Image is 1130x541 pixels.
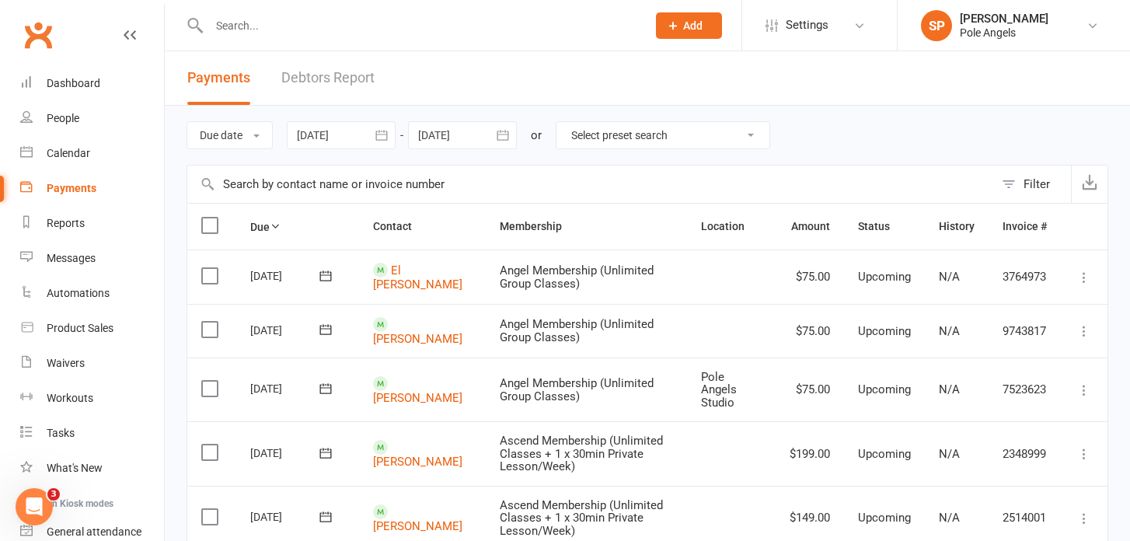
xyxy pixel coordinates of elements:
[204,15,636,37] input: Search...
[250,504,322,529] div: [DATE]
[373,331,462,345] a: [PERSON_NAME]
[47,392,93,404] div: Workouts
[373,390,462,404] a: [PERSON_NAME]
[1024,175,1050,194] div: Filter
[250,318,322,342] div: [DATE]
[858,447,911,461] span: Upcoming
[20,206,164,241] a: Reports
[531,126,542,145] div: or
[989,304,1061,358] td: 9743817
[47,77,100,89] div: Dashboard
[236,204,359,250] th: Due
[786,8,828,43] span: Settings
[47,322,113,334] div: Product Sales
[500,317,654,344] span: Angel Membership (Unlimited Group Classes)
[500,376,654,403] span: Angel Membership (Unlimited Group Classes)
[858,270,911,284] span: Upcoming
[373,455,462,469] a: [PERSON_NAME]
[939,447,960,461] span: N/A
[20,66,164,101] a: Dashboard
[250,441,322,465] div: [DATE]
[994,166,1071,203] button: Filter
[486,204,686,250] th: Membership
[776,421,844,486] td: $199.00
[250,264,322,288] div: [DATE]
[683,19,703,32] span: Add
[776,304,844,358] td: $75.00
[500,434,663,473] span: Ascend Membership (Unlimited Classes + 1 x 30min Private Lesson/Week)
[989,358,1061,422] td: 7523623
[960,12,1048,26] div: [PERSON_NAME]
[858,511,911,525] span: Upcoming
[500,498,663,538] span: Ascend Membership (Unlimited Classes + 1 x 30min Private Lesson/Week)
[47,462,103,474] div: What's New
[20,276,164,311] a: Automations
[47,217,85,229] div: Reports
[989,421,1061,486] td: 2348999
[187,69,250,86] span: Payments
[939,270,960,284] span: N/A
[20,136,164,171] a: Calendar
[47,112,79,124] div: People
[20,451,164,486] a: What's New
[776,250,844,303] td: $75.00
[921,10,952,41] div: SP
[47,287,110,299] div: Automations
[20,171,164,206] a: Payments
[656,12,722,39] button: Add
[858,382,911,396] span: Upcoming
[47,357,85,369] div: Waivers
[373,518,462,532] a: [PERSON_NAME]
[776,204,844,250] th: Amount
[20,381,164,416] a: Workouts
[687,358,776,422] td: Pole Angels Studio
[187,166,994,203] input: Search by contact name or invoice number
[20,311,164,346] a: Product Sales
[19,16,58,54] a: Clubworx
[47,427,75,439] div: Tasks
[187,121,273,149] button: Due date
[687,204,776,250] th: Location
[939,382,960,396] span: N/A
[500,264,654,291] span: Angel Membership (Unlimited Group Classes)
[776,358,844,422] td: $75.00
[20,416,164,451] a: Tasks
[844,204,925,250] th: Status
[16,488,53,525] iframe: Intercom live chat
[47,252,96,264] div: Messages
[250,376,322,400] div: [DATE]
[187,51,250,105] button: Payments
[47,182,96,194] div: Payments
[960,26,1048,40] div: Pole Angels
[47,525,141,538] div: General attendance
[20,346,164,381] a: Waivers
[47,147,90,159] div: Calendar
[858,324,911,338] span: Upcoming
[373,264,462,292] a: El [PERSON_NAME]
[939,511,960,525] span: N/A
[989,250,1061,303] td: 3764973
[939,324,960,338] span: N/A
[47,488,60,501] span: 3
[20,241,164,276] a: Messages
[925,204,989,250] th: History
[20,101,164,136] a: People
[359,204,486,250] th: Contact
[989,204,1061,250] th: Invoice #
[281,51,375,105] a: Debtors Report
